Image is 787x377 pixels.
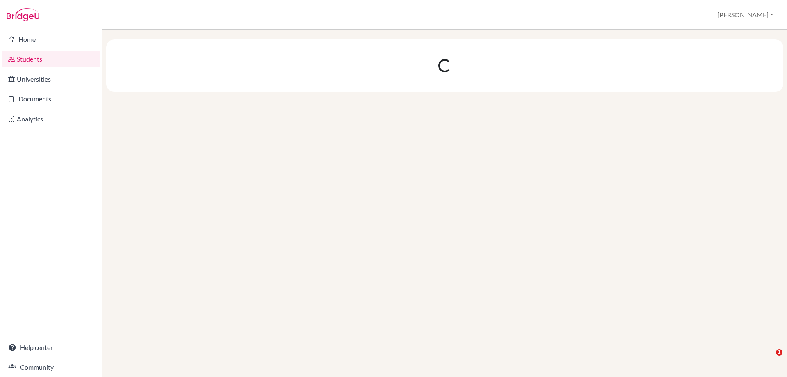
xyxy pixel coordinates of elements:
[776,349,782,356] span: 1
[2,359,100,375] a: Community
[2,51,100,67] a: Students
[2,31,100,48] a: Home
[714,7,777,23] button: [PERSON_NAME]
[2,111,100,127] a: Analytics
[2,71,100,87] a: Universities
[2,339,100,356] a: Help center
[759,349,779,369] iframe: Intercom live chat
[7,8,39,21] img: Bridge-U
[2,91,100,107] a: Documents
